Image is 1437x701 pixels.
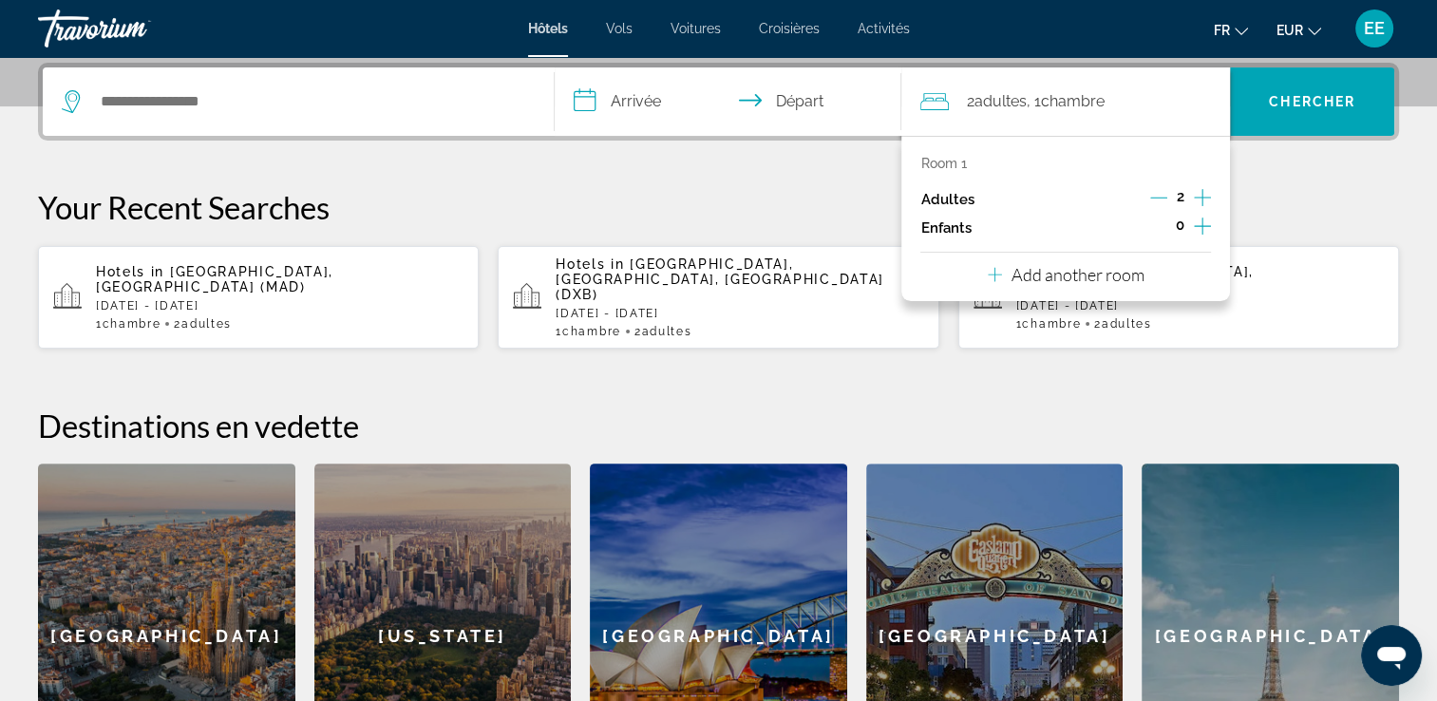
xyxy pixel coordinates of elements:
[920,156,966,171] p: Room 1
[96,317,161,331] span: 1
[181,317,232,331] span: Adultes
[103,317,161,331] span: Chambre
[43,67,1394,136] div: Search widget
[1176,218,1184,233] span: 0
[1194,185,1211,214] button: Increment adults
[1102,317,1152,331] span: Adultes
[562,325,621,338] span: Chambre
[634,325,691,338] span: 2
[759,21,820,36] a: Croisières
[1269,94,1355,109] span: Chercher
[1276,16,1321,44] button: Change currency
[1276,23,1303,38] span: EUR
[556,256,624,272] span: Hotels in
[1026,88,1104,115] span: , 1
[1350,9,1399,48] button: User Menu
[1016,299,1384,313] p: [DATE] - [DATE]
[556,256,883,302] span: [GEOGRAPHIC_DATA], [GEOGRAPHIC_DATA], [GEOGRAPHIC_DATA] (DXB)
[920,192,974,208] p: Adultes
[1150,188,1167,211] button: Decrement adults
[1361,625,1422,686] iframe: Bouton de lancement de la fenêtre de messagerie
[96,299,463,313] p: [DATE] - [DATE]
[1040,92,1104,110] span: Chambre
[1094,317,1151,331] span: 2
[38,407,1399,445] h2: Destinations en vedette
[498,245,938,350] button: Hotels in [GEOGRAPHIC_DATA], [GEOGRAPHIC_DATA], [GEOGRAPHIC_DATA] (DXB)[DATE] - [DATE]1Chambre2Ad...
[38,4,228,53] a: Travorium
[858,21,910,36] a: Activités
[1149,217,1166,239] button: Decrement children
[641,325,691,338] span: Adultes
[1214,16,1248,44] button: Change language
[1364,19,1385,38] span: EE
[1214,23,1230,38] span: fr
[174,317,231,331] span: 2
[555,67,902,136] button: Select check in and out date
[966,88,1026,115] span: 2
[556,325,620,338] span: 1
[901,67,1230,136] button: Travelers: 2 adults, 0 children
[96,264,164,279] span: Hotels in
[1016,317,1081,331] span: 1
[988,253,1144,292] button: Add another room
[38,188,1399,226] p: Your Recent Searches
[974,92,1026,110] span: Adultes
[920,220,971,237] p: Enfants
[1194,214,1211,242] button: Increment children
[1230,67,1394,136] button: Search
[38,245,479,350] button: Hotels in [GEOGRAPHIC_DATA], [GEOGRAPHIC_DATA] (MAD)[DATE] - [DATE]1Chambre2Adultes
[528,21,568,36] a: Hôtels
[96,264,333,294] span: [GEOGRAPHIC_DATA], [GEOGRAPHIC_DATA] (MAD)
[1022,317,1081,331] span: Chambre
[99,87,525,116] input: Search hotel destination
[606,21,633,36] a: Vols
[1012,264,1144,285] p: Add another room
[671,21,721,36] a: Voitures
[556,307,923,320] p: [DATE] - [DATE]
[1177,189,1184,204] span: 2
